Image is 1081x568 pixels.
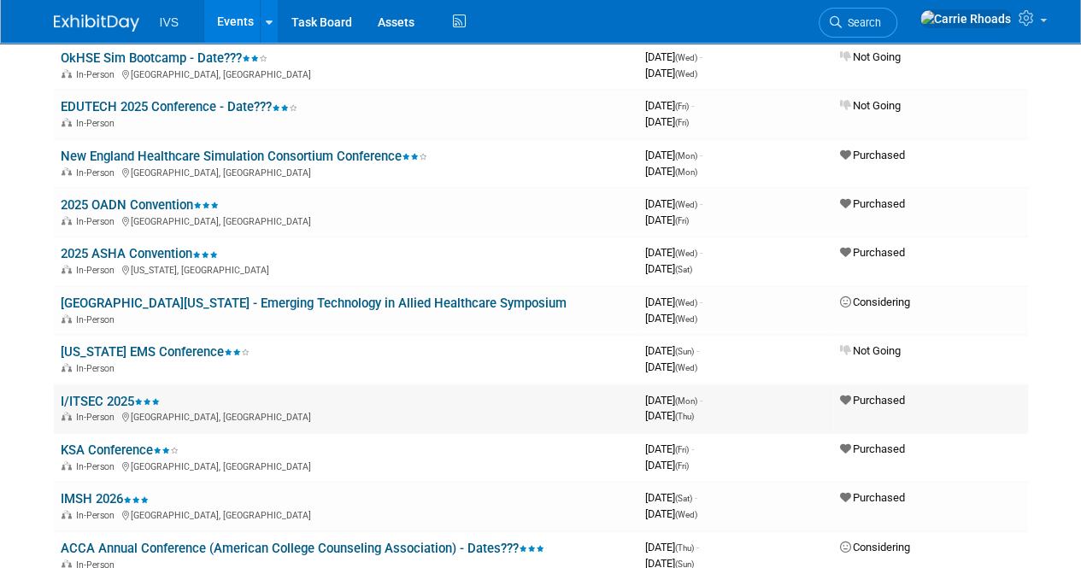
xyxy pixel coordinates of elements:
span: Considering [840,296,910,308]
span: (Sat) [675,265,692,274]
span: Search [842,16,881,29]
span: Purchased [840,491,905,504]
span: - [700,149,702,161]
div: [GEOGRAPHIC_DATA], [GEOGRAPHIC_DATA] [61,67,632,80]
span: [DATE] [645,165,697,178]
span: (Fri) [675,216,689,225]
span: (Thu) [675,412,694,421]
span: Purchased [840,246,905,259]
span: [DATE] [645,214,689,226]
span: - [691,442,694,455]
span: (Wed) [675,53,697,62]
span: [DATE] [645,394,702,407]
span: - [696,344,699,357]
span: [DATE] [645,312,697,325]
span: [DATE] [645,67,697,79]
span: - [696,541,699,553]
img: In-Person Event [62,265,72,273]
span: In-Person [76,265,120,276]
div: [GEOGRAPHIC_DATA], [GEOGRAPHIC_DATA] [61,165,632,179]
a: New England Healthcare Simulation Consortium Conference [61,149,427,164]
span: In-Person [76,69,120,80]
span: [DATE] [645,459,689,471]
span: [DATE] [645,541,699,553]
img: In-Person Event [62,216,72,225]
div: [GEOGRAPHIC_DATA], [GEOGRAPHIC_DATA] [61,459,632,472]
a: EDUTECH 2025 Conference - Date??? [61,99,297,114]
span: In-Person [76,167,120,179]
span: - [700,394,702,407]
img: ExhibitDay [54,15,139,32]
span: In-Person [76,461,120,472]
span: (Thu) [675,543,694,553]
span: Purchased [840,197,905,210]
span: - [700,197,702,210]
span: In-Person [76,314,120,325]
img: In-Person Event [62,461,72,470]
a: ACCA Annual Conference (American College Counseling Association) - Dates??? [61,541,544,556]
span: IVS [160,15,179,29]
span: [DATE] [645,491,697,504]
img: In-Person Event [62,167,72,176]
a: Search [819,8,897,38]
span: - [700,50,702,63]
a: 2025 ASHA Convention [61,246,218,261]
span: [DATE] [645,360,697,373]
span: (Sun) [675,347,694,356]
span: Not Going [840,344,901,357]
span: (Fri) [675,102,689,111]
span: Purchased [840,394,905,407]
span: In-Person [76,363,120,374]
span: [DATE] [645,507,697,520]
a: [US_STATE] EMS Conference [61,344,250,360]
a: OkHSE Sim Bootcamp - Date??? [61,50,267,66]
span: (Wed) [675,363,697,372]
div: [GEOGRAPHIC_DATA], [GEOGRAPHIC_DATA] [61,214,632,227]
span: - [695,491,697,504]
img: In-Person Event [62,69,72,78]
span: (Wed) [675,249,697,258]
span: [DATE] [645,115,689,128]
span: Purchased [840,149,905,161]
span: [DATE] [645,99,694,112]
span: (Sat) [675,494,692,503]
span: (Mon) [675,167,697,177]
span: In-Person [76,412,120,423]
span: (Fri) [675,461,689,471]
span: [DATE] [645,246,702,259]
span: In-Person [76,216,120,227]
span: In-Person [76,510,120,521]
div: [GEOGRAPHIC_DATA], [GEOGRAPHIC_DATA] [61,507,632,521]
span: [DATE] [645,296,702,308]
span: (Wed) [675,69,697,79]
img: In-Person Event [62,363,72,372]
span: Not Going [840,50,901,63]
span: (Wed) [675,200,697,209]
img: In-Person Event [62,118,72,126]
div: [US_STATE], [GEOGRAPHIC_DATA] [61,262,632,276]
span: (Wed) [675,298,697,307]
span: Considering [840,541,910,553]
a: I/ITSEC 2025 [61,394,160,409]
span: [DATE] [645,197,702,210]
span: [DATE] [645,50,702,63]
span: In-Person [76,118,120,129]
span: - [691,99,694,112]
img: In-Person Event [62,314,72,323]
span: (Fri) [675,445,689,454]
span: (Wed) [675,314,697,324]
span: Not Going [840,99,901,112]
img: In-Person Event [62,412,72,420]
span: (Fri) [675,118,689,127]
span: (Mon) [675,396,697,406]
a: 2025 OADN Convention [61,197,219,213]
a: KSA Conference [61,442,179,458]
span: (Mon) [675,151,697,161]
span: Purchased [840,442,905,455]
img: In-Person Event [62,559,72,568]
a: IMSH 2026 [61,491,149,507]
span: [DATE] [645,409,694,422]
span: [DATE] [645,344,699,357]
span: - [700,246,702,259]
span: - [700,296,702,308]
